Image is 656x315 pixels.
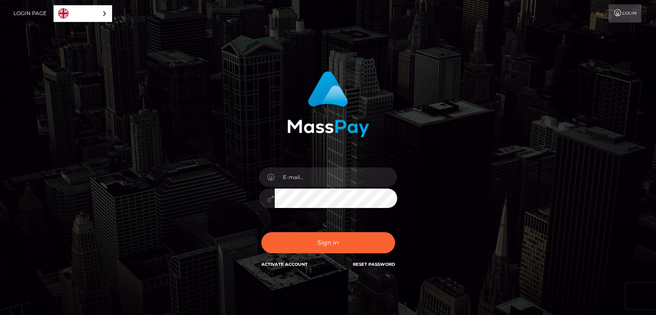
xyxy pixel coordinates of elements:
a: Login [609,4,641,22]
a: English [54,6,112,22]
a: Reset Password [353,261,395,267]
a: Login Page [13,4,47,22]
aside: Language selected: English [53,5,112,22]
a: Activate Account [261,261,308,267]
button: Sign in [261,232,395,253]
input: E-mail... [275,167,397,187]
img: MassPay Login [287,71,369,137]
div: Language [53,5,112,22]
